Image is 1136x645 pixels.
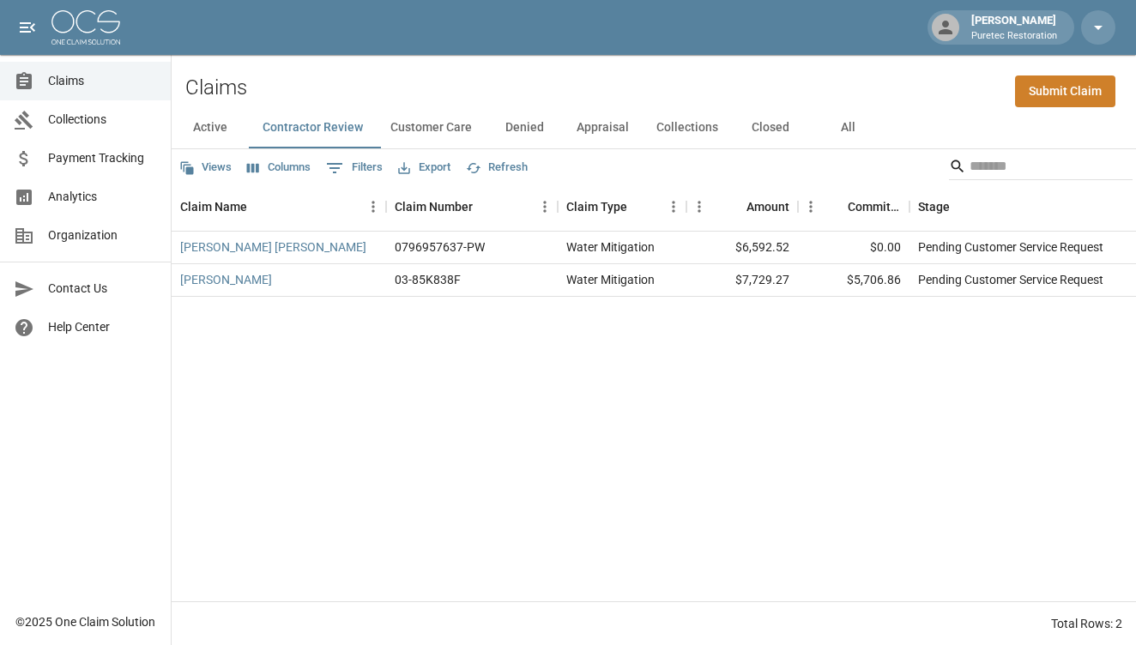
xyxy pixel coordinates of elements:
[48,149,157,167] span: Payment Tracking
[180,271,272,288] a: [PERSON_NAME]
[395,183,473,231] div: Claim Number
[686,264,798,297] div: $7,729.27
[971,29,1057,44] p: Puretec Restoration
[566,238,655,256] div: Water Mitigation
[48,226,157,244] span: Organization
[661,194,686,220] button: Menu
[746,183,789,231] div: Amount
[247,195,271,219] button: Sort
[395,271,461,288] div: 03-85K838F
[15,613,155,630] div: © 2025 One Claim Solution
[566,183,627,231] div: Claim Type
[175,154,236,181] button: Views
[809,107,886,148] button: All
[686,183,798,231] div: Amount
[386,183,558,231] div: Claim Number
[848,183,901,231] div: Committed Amount
[798,183,909,231] div: Committed Amount
[322,154,387,182] button: Show filters
[249,107,377,148] button: Contractor Review
[48,318,157,336] span: Help Center
[473,195,497,219] button: Sort
[360,194,386,220] button: Menu
[918,271,1103,288] div: Pending Customer Service Request
[686,232,798,264] div: $6,592.52
[395,238,485,256] div: 0796957637-PW
[48,280,157,298] span: Contact Us
[394,154,455,181] button: Export
[918,183,950,231] div: Stage
[798,232,909,264] div: $0.00
[949,153,1133,184] div: Search
[732,107,809,148] button: Closed
[180,183,247,231] div: Claim Name
[172,183,386,231] div: Claim Name
[51,10,120,45] img: ocs-logo-white-transparent.png
[918,238,1103,256] div: Pending Customer Service Request
[462,154,532,181] button: Refresh
[798,194,824,220] button: Menu
[950,195,974,219] button: Sort
[172,107,249,148] button: Active
[798,264,909,297] div: $5,706.86
[185,75,247,100] h2: Claims
[964,12,1064,43] div: [PERSON_NAME]
[558,183,686,231] div: Claim Type
[48,188,157,206] span: Analytics
[377,107,486,148] button: Customer Care
[722,195,746,219] button: Sort
[1015,75,1115,107] a: Submit Claim
[172,107,1136,148] div: dynamic tabs
[563,107,643,148] button: Appraisal
[243,154,315,181] button: Select columns
[824,195,848,219] button: Sort
[10,10,45,45] button: open drawer
[532,194,558,220] button: Menu
[48,72,157,90] span: Claims
[627,195,651,219] button: Sort
[643,107,732,148] button: Collections
[180,238,366,256] a: [PERSON_NAME] [PERSON_NAME]
[486,107,563,148] button: Denied
[686,194,712,220] button: Menu
[1051,615,1122,632] div: Total Rows: 2
[566,271,655,288] div: Water Mitigation
[48,111,157,129] span: Collections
